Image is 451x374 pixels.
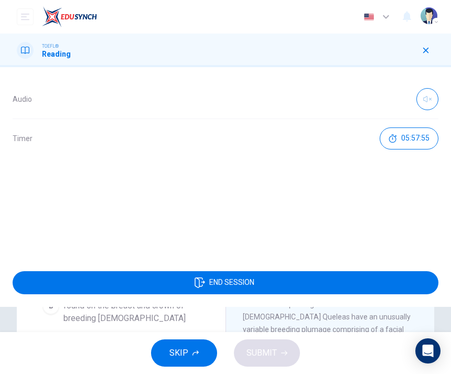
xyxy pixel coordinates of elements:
div: Open Intercom Messenger [415,338,441,364]
span: TOEFL® [42,42,59,50]
button: 05:57:55 [380,127,438,149]
span: Audio [13,95,32,103]
button: open mobile menu [17,8,34,25]
span: 05:57:55 [401,134,429,143]
img: EduSynch logo [42,6,97,27]
span: Timer [13,134,33,143]
button: END SESSION [13,271,438,294]
img: Profile picture [421,7,437,24]
span: END SESSION [209,279,254,287]
img: en [362,13,375,21]
h1: Reading [42,50,71,58]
